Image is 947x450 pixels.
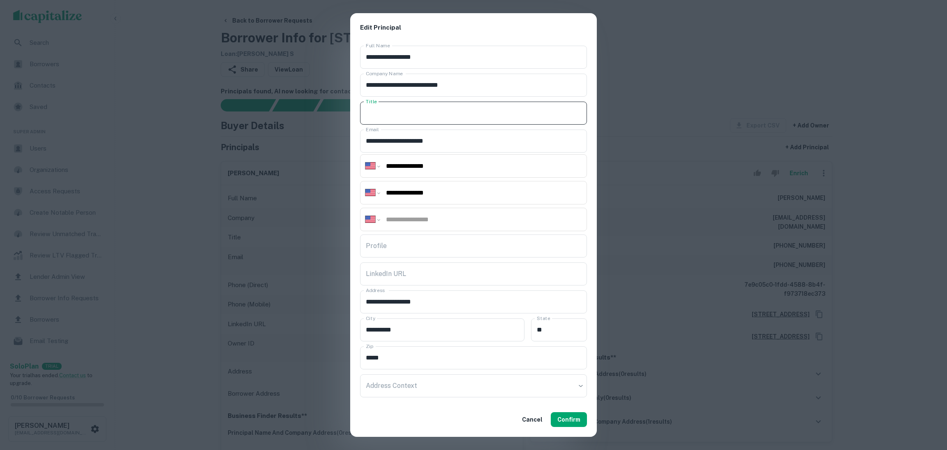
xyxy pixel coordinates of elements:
[366,42,390,49] label: Full Name
[366,98,377,105] label: Title
[537,315,550,322] label: State
[366,315,375,322] label: City
[360,374,587,397] div: ​
[366,343,373,350] label: Zip
[350,13,597,42] h2: Edit Principal
[551,412,587,427] button: Confirm
[366,287,385,294] label: Address
[906,384,947,424] iframe: Chat Widget
[366,126,379,133] label: Email
[366,70,403,77] label: Company Name
[519,412,546,427] button: Cancel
